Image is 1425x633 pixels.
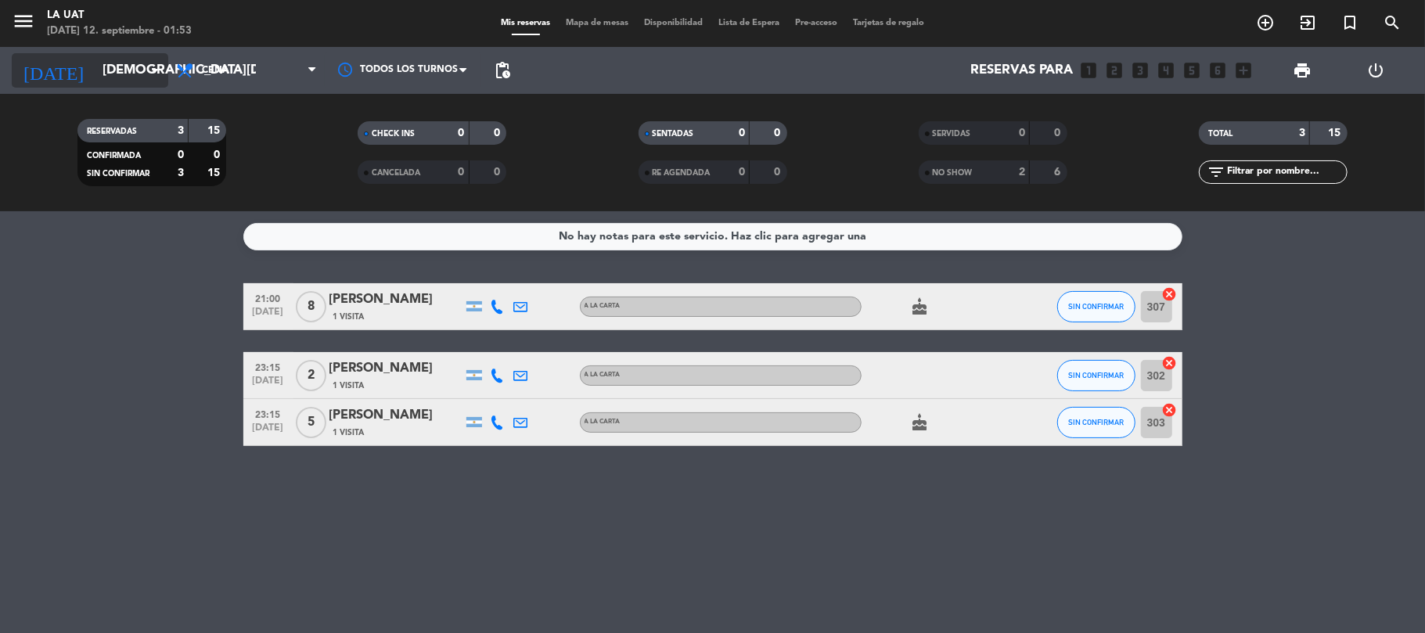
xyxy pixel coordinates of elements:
strong: 3 [178,125,184,136]
span: A LA CARTA [585,303,621,309]
i: add_box [1234,60,1254,81]
span: CANCELADA [372,169,420,177]
button: SIN CONFIRMAR [1057,360,1135,391]
span: 1 Visita [333,426,365,439]
span: 5 [296,407,326,438]
strong: 0 [459,128,465,138]
span: SIN CONFIRMAR [1068,302,1124,311]
i: turned_in_not [1340,13,1359,32]
i: cake [911,413,930,432]
strong: 0 [494,167,503,178]
div: LOG OUT [1339,47,1413,94]
i: looks_two [1105,60,1125,81]
strong: 0 [459,167,465,178]
i: cancel [1162,402,1178,418]
span: SIN CONFIRMAR [1068,371,1124,379]
i: cake [911,297,930,316]
strong: 0 [214,149,223,160]
i: looks_3 [1131,60,1151,81]
span: Reservas para [971,63,1074,78]
div: No hay notas para este servicio. Haz clic para agregar una [559,228,866,246]
i: filter_list [1207,163,1225,182]
span: A LA CARTA [585,419,621,425]
i: looks_5 [1182,60,1203,81]
span: SENTADAS [653,130,694,138]
i: cancel [1162,355,1178,371]
span: Tarjetas de regalo [845,19,932,27]
strong: 0 [1054,128,1063,138]
i: add_circle_outline [1256,13,1275,32]
i: power_settings_new [1367,61,1386,80]
div: [DATE] 12. septiembre - 01:53 [47,23,192,39]
span: 2 [296,360,326,391]
span: [DATE] [249,423,288,441]
i: menu [12,9,35,33]
span: CHECK INS [372,130,415,138]
span: [DATE] [249,376,288,394]
span: [DATE] [249,307,288,325]
strong: 0 [494,128,503,138]
i: looks_one [1079,60,1099,81]
strong: 15 [207,167,223,178]
i: looks_4 [1157,60,1177,81]
strong: 15 [1328,128,1344,138]
span: print [1293,61,1312,80]
strong: 0 [774,167,783,178]
strong: 0 [739,167,745,178]
strong: 3 [178,167,184,178]
span: Lista de Espera [711,19,787,27]
span: 23:15 [249,358,288,376]
span: Disponibilidad [636,19,711,27]
button: SIN CONFIRMAR [1057,407,1135,438]
span: 23:15 [249,405,288,423]
span: SIN CONFIRMAR [1068,418,1124,426]
strong: 0 [774,128,783,138]
span: Cena [202,65,229,76]
strong: 2 [1019,167,1025,178]
i: [DATE] [12,53,95,88]
span: Pre-acceso [787,19,845,27]
strong: 3 [1299,128,1305,138]
i: search [1383,13,1402,32]
strong: 6 [1054,167,1063,178]
div: [PERSON_NAME] [329,405,462,426]
span: SIN CONFIRMAR [87,170,149,178]
span: CONFIRMADA [87,152,141,160]
span: NO SHOW [933,169,973,177]
button: menu [12,9,35,38]
i: arrow_drop_down [146,61,164,80]
span: 1 Visita [333,311,365,323]
span: TOTAL [1208,130,1232,138]
span: 8 [296,291,326,322]
input: Filtrar por nombre... [1225,164,1347,181]
strong: 15 [207,125,223,136]
span: RE AGENDADA [653,169,711,177]
i: cancel [1162,286,1178,302]
span: RESERVADAS [87,128,137,135]
span: 1 Visita [333,379,365,392]
span: pending_actions [493,61,512,80]
div: [PERSON_NAME] [329,358,462,379]
i: exit_to_app [1298,13,1317,32]
div: La Uat [47,8,192,23]
strong: 0 [178,149,184,160]
button: SIN CONFIRMAR [1057,291,1135,322]
strong: 0 [1019,128,1025,138]
span: A LA CARTA [585,372,621,378]
span: Mapa de mesas [558,19,636,27]
div: [PERSON_NAME] [329,290,462,310]
span: 21:00 [249,289,288,307]
span: Mis reservas [493,19,558,27]
strong: 0 [739,128,745,138]
span: SERVIDAS [933,130,971,138]
i: looks_6 [1208,60,1229,81]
